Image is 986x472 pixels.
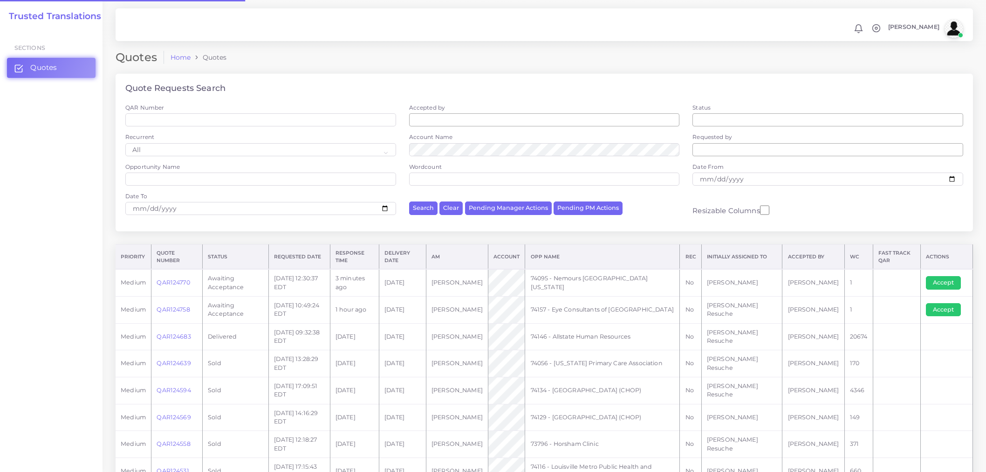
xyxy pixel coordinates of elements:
[157,306,190,313] a: QAR124758
[525,404,680,431] td: 74129 - [GEOGRAPHIC_DATA] (CHOP)
[680,323,701,350] td: No
[203,323,269,350] td: Delivered
[782,323,844,350] td: [PERSON_NAME]
[525,350,680,377] td: 74056 - [US_STATE] Primary Care Association
[203,245,269,269] th: Status
[330,377,379,404] td: [DATE]
[525,269,680,296] td: 74095 - Nemours [GEOGRAPHIC_DATA] [US_STATE]
[157,360,191,367] a: QAR124639
[844,323,873,350] td: 20674
[426,350,488,377] td: [PERSON_NAME]
[701,431,782,458] td: [PERSON_NAME] Resuche
[525,377,680,404] td: 74134 - [GEOGRAPHIC_DATA] (CHOP)
[426,323,488,350] td: [PERSON_NAME]
[379,269,426,296] td: [DATE]
[379,323,426,350] td: [DATE]
[692,104,711,111] label: Status
[269,404,330,431] td: [DATE] 14:16:29 EDT
[680,431,701,458] td: No
[157,279,190,286] a: QAR124770
[30,62,57,73] span: Quotes
[379,404,426,431] td: [DATE]
[157,387,191,394] a: QAR124594
[151,245,203,269] th: Quote Number
[888,24,939,30] span: [PERSON_NAME]
[379,245,426,269] th: Delivery Date
[525,245,680,269] th: Opp Name
[379,377,426,404] td: [DATE]
[680,245,701,269] th: REC
[125,192,147,200] label: Date To
[701,377,782,404] td: [PERSON_NAME] Resuche
[157,440,190,447] a: QAR124558
[692,163,724,171] label: Date From
[157,333,191,340] a: QAR124683
[926,306,967,313] a: Accept
[844,431,873,458] td: 371
[782,269,844,296] td: [PERSON_NAME]
[269,269,330,296] td: [DATE] 12:30:37 EDT
[692,204,769,216] label: Resizable Columns
[269,350,330,377] td: [DATE] 13:28:29 EDT
[330,323,379,350] td: [DATE]
[116,51,164,64] h2: Quotes
[844,377,873,404] td: 4346
[330,350,379,377] td: [DATE]
[121,387,146,394] span: medium
[920,245,972,269] th: Actions
[121,333,146,340] span: medium
[330,269,379,296] td: 3 minutes ago
[525,296,680,323] td: 74157 - Eye Consultants of [GEOGRAPHIC_DATA]
[125,83,226,94] h4: Quote Requests Search
[269,296,330,323] td: [DATE] 10:49:24 EDT
[269,377,330,404] td: [DATE] 17:09:51 EDT
[125,133,154,141] label: Recurrent
[488,245,525,269] th: Account
[680,377,701,404] td: No
[426,404,488,431] td: [PERSON_NAME]
[379,431,426,458] td: [DATE]
[330,431,379,458] td: [DATE]
[760,204,769,216] input: Resizable Columns
[926,279,967,286] a: Accept
[121,279,146,286] span: medium
[121,414,146,421] span: medium
[426,431,488,458] td: [PERSON_NAME]
[465,201,552,215] button: Pending Manager Actions
[883,19,966,38] a: [PERSON_NAME]avatar
[203,377,269,404] td: Sold
[680,350,701,377] td: No
[203,269,269,296] td: Awaiting Acceptance
[409,104,445,111] label: Accepted by
[701,350,782,377] td: [PERSON_NAME] Resuche
[701,323,782,350] td: [PERSON_NAME] Resuche
[269,245,330,269] th: Requested Date
[844,245,873,269] th: WC
[330,245,379,269] th: Response Time
[680,404,701,431] td: No
[203,350,269,377] td: Sold
[171,53,191,62] a: Home
[330,404,379,431] td: [DATE]
[426,269,488,296] td: [PERSON_NAME]
[782,350,844,377] td: [PERSON_NAME]
[121,360,146,367] span: medium
[426,377,488,404] td: [PERSON_NAME]
[701,404,782,431] td: [PERSON_NAME]
[409,201,438,215] button: Search
[701,245,782,269] th: Initially Assigned to
[844,269,873,296] td: 1
[554,201,623,215] button: Pending PM Actions
[926,303,961,316] button: Accept
[439,201,463,215] button: Clear
[701,296,782,323] td: [PERSON_NAME] Resuche
[203,296,269,323] td: Awaiting Acceptance
[409,133,453,141] label: Account Name
[330,296,379,323] td: 1 hour ago
[2,11,102,22] h2: Trusted Translations
[426,245,488,269] th: AM
[782,245,844,269] th: Accepted by
[125,163,180,171] label: Opportunity Name
[426,296,488,323] td: [PERSON_NAME]
[525,431,680,458] td: 73796 - Horsham Clinic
